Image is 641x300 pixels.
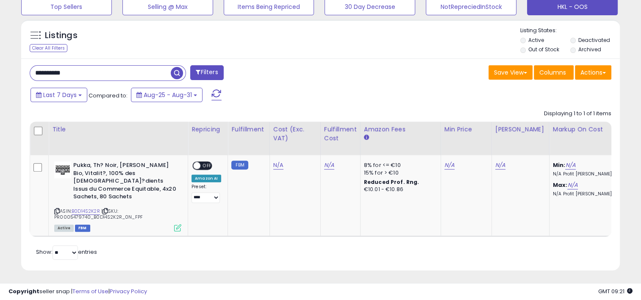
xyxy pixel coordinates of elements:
a: N/A [273,161,283,169]
img: 41LWFl4Ek5L._SL40_.jpg [54,161,71,178]
b: Min: [553,161,566,169]
label: Deactivated [578,36,610,44]
div: Preset: [191,184,221,203]
a: N/A [565,161,575,169]
small: FBM [231,161,248,169]
span: 2025-09-8 09:21 GMT [598,287,633,295]
div: Repricing [191,125,224,134]
div: €10.01 - €10.86 [364,186,434,193]
div: Amazon Fees [364,125,437,134]
button: Actions [575,65,611,80]
span: All listings currently available for purchase on Amazon [54,225,74,232]
p: Listing States: [520,27,620,35]
a: B0D14S2K2R [72,208,100,215]
div: Displaying 1 to 1 of 1 items [544,110,611,118]
label: Active [528,36,544,44]
p: N/A Profit [PERSON_NAME] [553,191,623,197]
div: [PERSON_NAME] [495,125,546,134]
p: N/A Profit [PERSON_NAME] [553,171,623,177]
button: Save View [488,65,533,80]
span: Compared to: [89,92,128,100]
h5: Listings [45,30,78,42]
b: Max: [553,181,568,189]
div: Fulfillment Cost [324,125,357,143]
button: Aug-25 - Aug-31 [131,88,203,102]
small: Amazon Fees. [364,134,369,142]
div: Fulfillment [231,125,266,134]
div: Min Price [444,125,488,134]
a: Privacy Policy [110,287,147,295]
label: Archived [578,46,601,53]
th: The percentage added to the cost of goods (COGS) that forms the calculator for Min & Max prices. [549,122,630,155]
span: Last 7 Days [43,91,77,99]
button: Last 7 Days [31,88,87,102]
div: Title [52,125,184,134]
strong: Copyright [8,287,39,295]
div: 8% for <= €10 [364,161,434,169]
span: Aug-25 - Aug-31 [144,91,192,99]
a: N/A [567,181,577,189]
label: Out of Stock [528,46,559,53]
span: Columns [539,68,566,77]
button: Columns [534,65,574,80]
a: N/A [324,161,334,169]
a: N/A [444,161,455,169]
button: Filters [190,65,223,80]
div: 15% for > €10 [364,169,434,177]
div: Cost (Exc. VAT) [273,125,317,143]
b: Pukka, Th? Noir, [PERSON_NAME] Bio, Vitalit?, 100% des [DEMOGRAPHIC_DATA]?dients Issus du Commerc... [73,161,176,203]
span: OFF [200,162,214,169]
b: Reduced Prof. Rng. [364,178,419,186]
span: FBM [75,225,90,232]
a: N/A [495,161,505,169]
a: Terms of Use [72,287,108,295]
div: Markup on Cost [553,125,626,134]
div: seller snap | | [8,288,147,296]
div: Amazon AI [191,175,221,182]
div: ASIN: [54,161,181,231]
div: Clear All Filters [30,44,67,52]
span: Show: entries [36,248,97,256]
span: | SKU: PR0005479740_B0D14S2K2R_0N_FPF [54,208,143,220]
